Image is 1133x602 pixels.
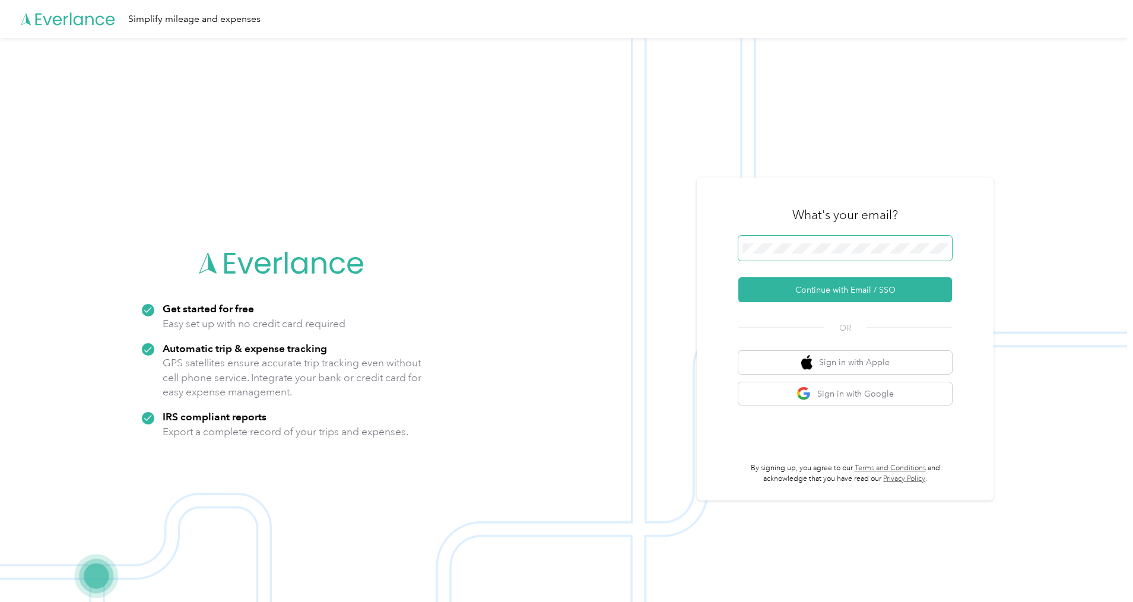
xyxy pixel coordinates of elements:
[128,12,261,27] div: Simplify mileage and expenses
[163,410,266,423] strong: IRS compliant reports
[738,277,952,302] button: Continue with Email / SSO
[163,356,422,400] p: GPS satellites ensure accurate trip tracking even without cell phone service. Integrate your bank...
[738,351,952,374] button: apple logoSign in with Apple
[163,424,408,439] p: Export a complete record of your trips and expenses.
[738,382,952,405] button: google logoSign in with Google
[855,464,926,473] a: Terms and Conditions
[796,386,811,401] img: google logo
[801,355,813,370] img: apple logo
[883,474,925,483] a: Privacy Policy
[792,207,898,223] h3: What's your email?
[824,322,866,334] span: OR
[163,316,345,331] p: Easy set up with no credit card required
[163,302,254,315] strong: Get started for free
[738,463,952,484] p: By signing up, you agree to our and acknowledge that you have read our .
[163,342,327,354] strong: Automatic trip & expense tracking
